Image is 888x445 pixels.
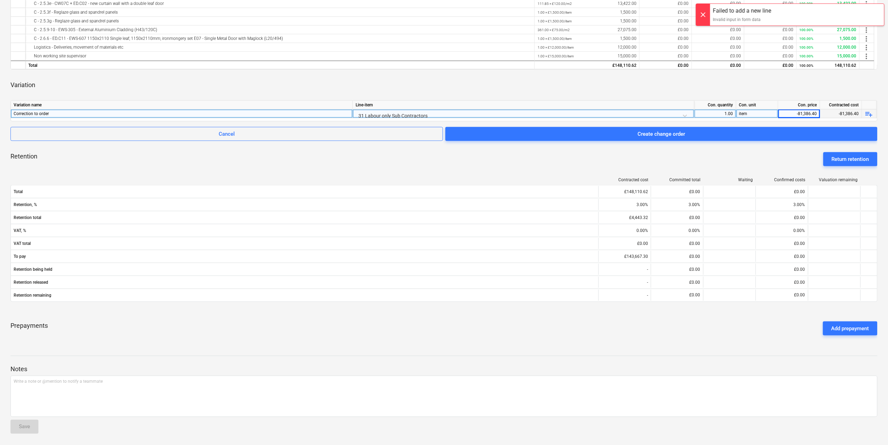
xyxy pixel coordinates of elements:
[538,34,636,43] div: 1,500.00
[756,186,808,197] div: £0.00
[823,322,878,335] button: Add prepayment
[706,177,753,182] div: Waiting
[831,324,869,333] div: Add prepayment
[783,54,794,58] span: £0.00
[756,212,808,223] div: £0.00
[736,110,778,118] div: item
[598,277,651,288] div: -
[10,152,37,166] p: Retention
[14,241,596,246] span: VAT total
[800,54,814,58] small: 100.00%
[598,212,651,223] div: £4,443.32
[832,155,869,164] div: Return retention
[538,43,636,52] div: 12,000.00
[28,8,532,17] div: C - 2.5.3f - Reglaze glass and spandrel panels
[678,45,689,50] span: £0.00
[651,264,703,275] div: £0.00
[598,225,651,236] div: 0.00%
[14,280,596,285] span: Retention released
[862,52,871,61] span: more_vert
[862,43,871,52] span: more_vert
[538,37,572,41] small: 1.00 × £1,500.00 / item
[14,110,350,118] div: Correction to order
[538,2,572,6] small: 111.85 × £120.00 / m2
[538,28,570,32] small: 361.00 × £75.00 / m2
[538,26,636,34] div: 27,075.00
[598,264,651,275] div: -
[538,52,636,61] div: 15,000.00
[598,290,651,301] div: -
[14,293,596,298] span: Retention remaining
[678,10,689,15] span: £0.00
[14,254,596,259] span: To pay
[10,127,443,141] button: Cancel
[14,267,596,272] span: Retention being held
[778,101,820,110] div: Con. price
[538,19,572,23] small: 1.00 × £1,500.00 / item
[800,43,857,52] div: 12,000.00
[730,36,741,41] span: £0.00
[730,27,741,32] span: £0.00
[736,101,778,110] div: Con. unit
[865,110,873,118] span: playlist_add
[678,54,689,58] span: £0.00
[598,251,651,262] div: £143,667.30
[862,26,871,34] span: more_vert
[11,101,353,110] div: Variation name
[694,101,736,110] div: Con. quantity
[783,36,794,41] span: £0.00
[730,54,741,58] span: £0.00
[651,277,703,288] div: £0.00
[651,212,703,223] div: £0.00
[800,37,814,41] small: 100.00%
[853,411,888,445] iframe: Chat Widget
[800,45,814,49] small: 100.00%
[690,292,700,298] p: £0.00
[800,34,857,43] div: 1,500.00
[730,45,741,50] span: £0.00
[759,177,806,182] div: Confirmed costs
[744,61,797,69] div: £0.00
[800,28,814,32] small: 100.00%
[678,36,689,41] span: £0.00
[800,64,814,68] small: 100.00%
[783,27,794,32] span: £0.00
[598,186,651,197] div: £148,110.62
[783,45,794,50] span: £0.00
[823,152,878,166] button: Return retention
[756,251,808,262] div: £0.00
[756,277,808,288] div: £0.00
[756,199,808,210] div: 3.00%
[756,225,808,236] div: 0.00%
[538,17,636,26] div: 1,500.00
[538,45,574,49] small: 1.00 × £12,000.00 / item
[28,17,532,26] div: C - 2.5.3g - Reglaze glass and spandrel panels
[28,43,532,52] div: Logistics - Deliveries, movement of materials etc
[353,101,694,110] div: Line-item
[28,26,532,34] div: C - 2.5.9-10 - EWS-305 - External Aluminium Cladding (H43/120C)
[800,61,857,70] div: 148,110.62
[678,1,689,6] span: £0.00
[651,238,703,249] div: £0.00
[598,238,651,249] div: £0.00
[697,110,733,118] div: 1.00
[756,238,808,249] div: £0.00
[14,228,596,233] span: VAT, %
[781,110,817,118] div: -81,386.40
[538,8,636,17] div: 1,500.00
[14,215,596,220] span: Retention total
[800,26,857,34] div: 27,075.00
[820,110,862,118] div: -81,386.40
[651,251,703,262] div: £0.00
[535,61,640,69] div: £148,110.62
[538,54,574,58] small: 1.00 × £15,000.00 / item
[28,34,532,43] div: C - 2.6.6 - ED.C11 - EWS-607 1150x2110 Single leaf; 1150x2110mm; ironmongery set E07 - Single Met...
[28,52,532,61] div: Non working site supervisor
[678,27,689,32] span: £0.00
[800,52,857,61] div: 15,000.00
[598,199,651,210] div: 3.00%
[651,199,703,210] div: 3.00%
[14,202,596,207] span: Retention, %
[651,225,703,236] div: 0.00%
[26,61,535,69] div: Total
